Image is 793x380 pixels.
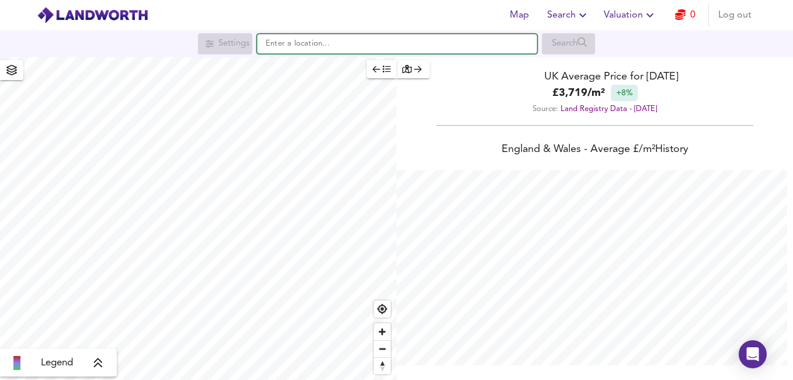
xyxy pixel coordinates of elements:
div: Open Intercom Messenger [739,340,767,368]
button: 0 [666,4,704,27]
span: Reset bearing to north [374,358,391,374]
span: Search [547,7,590,23]
button: Search [542,4,594,27]
span: Map [505,7,533,23]
div: England & Wales - Average £/ m² History [396,142,793,158]
div: Search for a location first or explore the map [198,33,252,54]
button: Zoom in [374,323,391,340]
button: Log out [714,4,756,27]
img: logo [37,6,148,24]
b: £ 3,719 / m² [552,85,605,101]
span: Valuation [604,7,657,23]
input: Enter a location... [257,34,537,54]
div: +8% [611,85,638,101]
button: Reset bearing to north [374,357,391,374]
button: Valuation [599,4,662,27]
button: Zoom out [374,340,391,357]
div: Source: [396,101,793,117]
button: Map [500,4,538,27]
span: Log out [718,7,752,23]
span: Legend [41,356,73,370]
a: 0 [675,7,695,23]
div: UK Average Price for [DATE] [396,69,793,85]
button: Find my location [374,300,391,317]
div: Search for a location first or explore the map [542,33,595,54]
a: Land Registry Data - [DATE] [561,105,657,113]
span: Zoom out [374,341,391,357]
